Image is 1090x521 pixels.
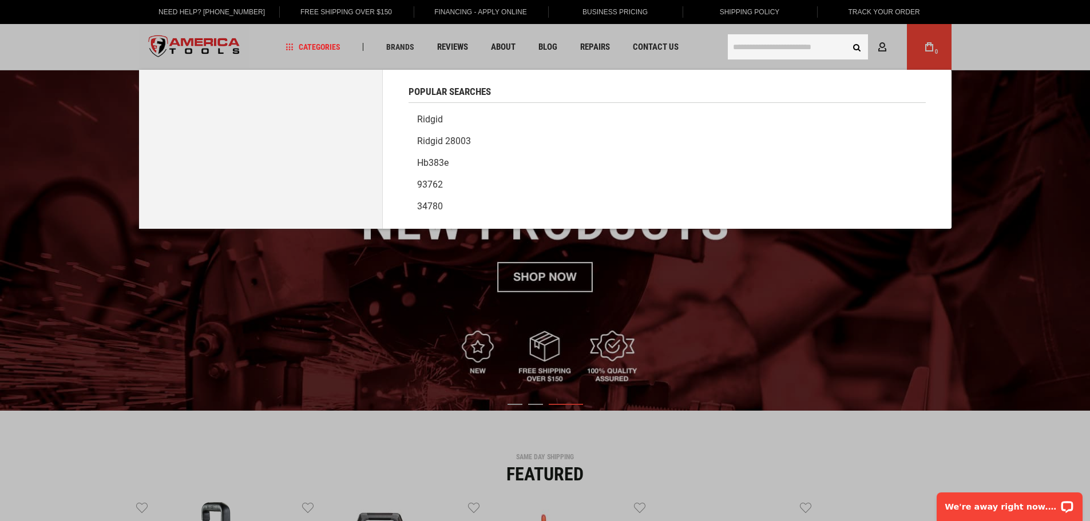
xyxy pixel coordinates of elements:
span: Popular Searches [409,87,491,97]
a: Hb383e [409,152,926,174]
a: Categories [280,39,346,55]
iframe: LiveChat chat widget [929,485,1090,521]
span: Categories [286,43,340,51]
button: Search [846,36,868,58]
a: 34780 [409,196,926,217]
a: 93762 [409,174,926,196]
a: Ridgid [409,109,926,130]
a: Brands [381,39,419,55]
a: Ridgid 28003 [409,130,926,152]
span: Brands [386,43,414,51]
